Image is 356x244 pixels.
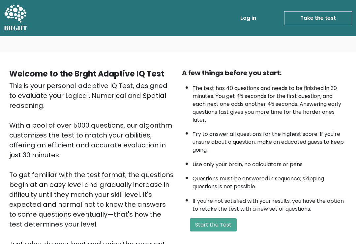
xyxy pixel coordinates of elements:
[4,24,28,32] h5: BRGHT
[182,68,347,78] div: A few things before you start:
[193,127,347,154] li: Try to answer all questions for the highest score. If you're unsure about a question, make an edu...
[4,3,28,34] a: BRGHT
[193,194,347,213] li: If you're not satisfied with your results, you have the option to retake the test with a new set ...
[193,157,347,168] li: Use only your brain, no calculators or pens.
[190,218,237,231] button: Start the Test
[238,12,259,25] a: Log in
[9,68,164,79] b: Welcome to the Brght Adaptive IQ Test
[193,81,347,124] li: The test has 40 questions and needs to be finished in 30 minutes. You get 45 seconds for the firs...
[284,11,352,25] a: Take the test
[193,171,347,191] li: Questions must be answered in sequence; skipping questions is not possible.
